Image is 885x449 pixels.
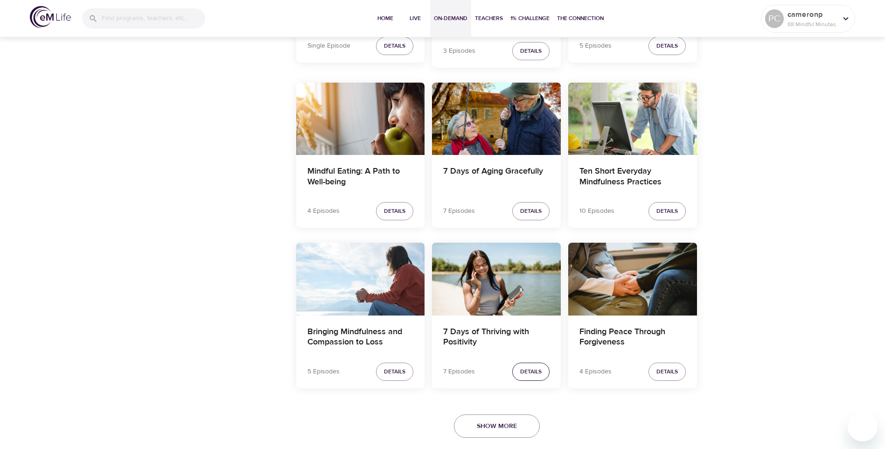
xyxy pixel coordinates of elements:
span: Live [404,14,426,23]
button: Details [648,363,686,381]
span: Teachers [475,14,503,23]
button: Details [512,42,550,60]
button: Details [376,37,413,55]
p: Single Episode [307,41,350,51]
button: Details [648,202,686,220]
button: Show More [454,414,540,438]
button: Details [376,202,413,220]
button: Mindful Eating: A Path to Well-being [296,83,425,155]
h4: Finding Peace Through Forgiveness [579,327,686,349]
span: Show More [477,421,517,432]
p: 5 Episodes [579,41,612,51]
span: Details [520,367,542,377]
p: 10 Episodes [579,206,614,216]
div: PC [765,9,784,28]
span: On-Demand [434,14,467,23]
h4: Mindful Eating: A Path to Well-being [307,166,414,189]
h4: 7 Days of Aging Gracefully [443,166,550,189]
span: Home [374,14,397,23]
p: 4 Episodes [307,206,340,216]
h4: Bringing Mindfulness and Compassion to Loss [307,327,414,349]
span: 1% Challenge [510,14,550,23]
h4: 7 Days of Thriving with Positivity [443,327,550,349]
p: 4 Episodes [579,367,612,377]
span: Details [384,206,405,216]
button: Details [512,363,550,381]
button: Finding Peace Through Forgiveness [568,243,697,315]
button: Bringing Mindfulness and Compassion to Loss [296,243,425,315]
button: 7 Days of Thriving with Positivity [432,243,561,315]
span: Details [520,206,542,216]
button: 7 Days of Aging Gracefully [432,83,561,155]
p: 5 Episodes [307,367,340,377]
span: Details [520,46,542,56]
p: cameronp [787,9,837,20]
span: Details [656,206,678,216]
input: Find programs, teachers, etc... [102,8,205,28]
button: Ten Short Everyday Mindfulness Practices [568,83,697,155]
span: Details [656,41,678,51]
p: 7 Episodes [443,367,475,377]
p: 88 Mindful Minutes [787,20,837,28]
span: The Connection [557,14,604,23]
iframe: Button to launch messaging window [848,412,878,442]
p: 7 Episodes [443,206,475,216]
img: logo [30,6,71,28]
button: Details [376,363,413,381]
span: Details [384,367,405,377]
button: Details [512,202,550,220]
h4: Ten Short Everyday Mindfulness Practices [579,166,686,189]
span: Details [384,41,405,51]
button: Details [648,37,686,55]
span: Details [656,367,678,377]
p: 3 Episodes [443,46,475,56]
